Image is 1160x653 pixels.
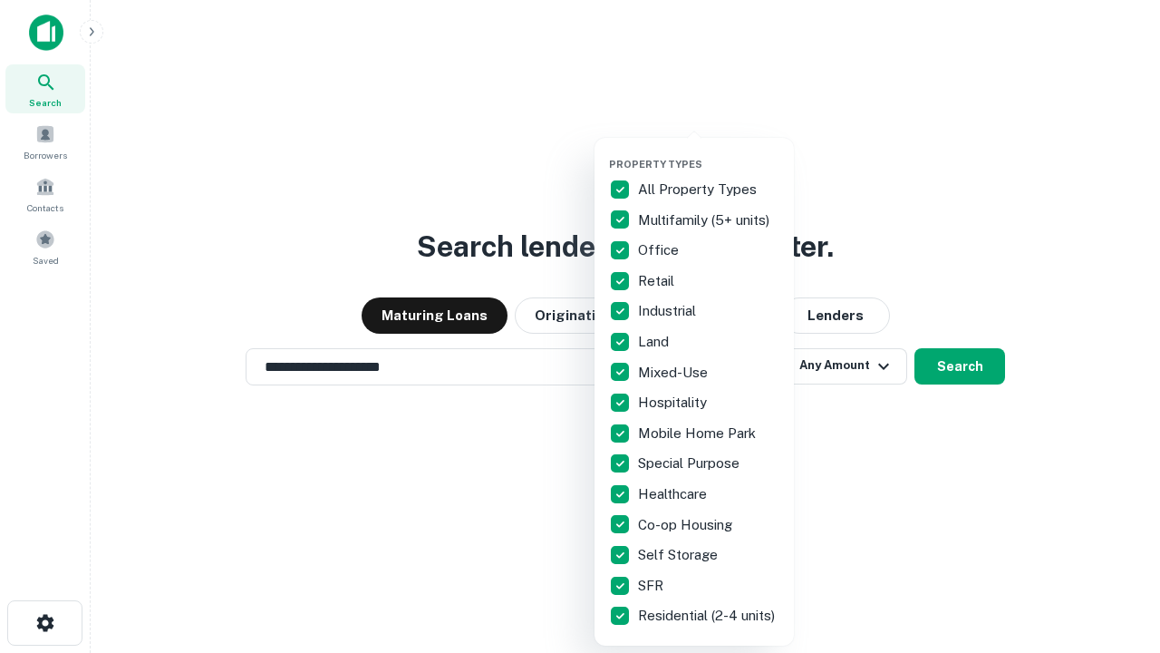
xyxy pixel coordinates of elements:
p: Multifamily (5+ units) [638,210,773,231]
p: Office [638,239,682,261]
p: Hospitality [638,392,710,414]
span: Property Types [609,159,702,170]
p: Self Storage [638,544,721,566]
p: Healthcare [638,483,710,505]
p: Special Purpose [638,453,743,474]
p: Retail [638,270,678,292]
p: Industrial [638,300,700,322]
p: SFR [638,575,667,597]
p: Co-op Housing [638,514,736,536]
p: All Property Types [638,179,760,200]
p: Residential (2-4 units) [638,605,778,627]
iframe: Chat Widget [1069,508,1160,595]
p: Mobile Home Park [638,423,759,444]
p: Mixed-Use [638,362,711,384]
p: Land [638,331,672,353]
